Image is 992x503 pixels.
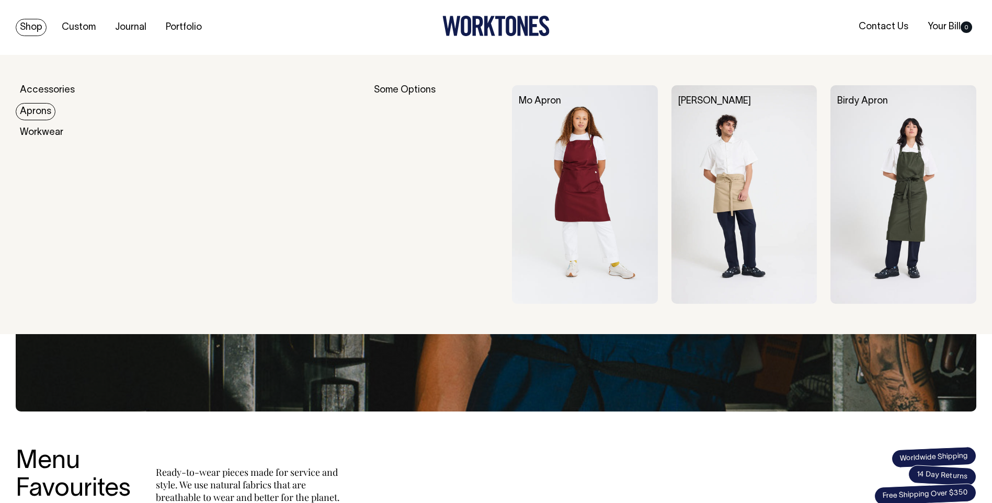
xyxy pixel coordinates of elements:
[519,97,561,106] a: Mo Apron
[923,18,976,36] a: Your Bill0
[891,446,976,468] span: Worldwide Shipping
[678,97,751,106] a: [PERSON_NAME]
[854,18,913,36] a: Contact Us
[837,97,888,106] a: Birdy Apron
[374,85,499,304] div: Some Options
[16,19,47,36] a: Shop
[111,19,151,36] a: Journal
[512,85,658,304] img: Mo Apron
[671,85,817,304] img: Bobby Apron
[16,124,67,141] a: Workwear
[830,85,976,304] img: Birdy Apron
[162,19,206,36] a: Portfolio
[16,103,55,120] a: Aprons
[908,465,977,487] span: 14 Day Returns
[58,19,100,36] a: Custom
[16,82,79,99] a: Accessories
[961,21,972,33] span: 0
